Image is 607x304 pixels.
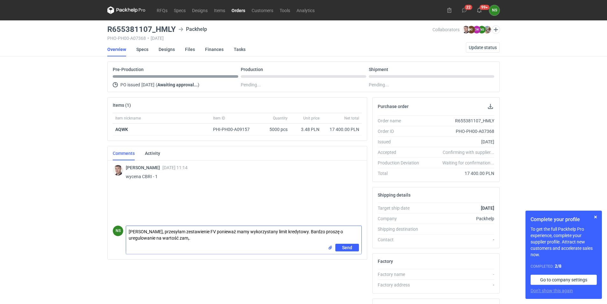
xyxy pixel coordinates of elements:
[531,263,597,270] div: Completed:
[432,27,460,32] span: Collaborators
[113,165,123,176] img: Maciej Sikora
[483,26,491,33] img: Michał Palasek
[378,226,424,232] div: Shipping destination
[241,81,261,89] span: Pending...
[424,139,494,145] div: [DATE]
[378,236,424,243] div: Contact
[157,82,198,87] strong: Awaiting approval...
[378,192,411,198] h2: Shipping details
[424,236,494,243] div: -
[107,42,126,56] a: Overview
[462,26,470,33] img: Maciej Sikora
[293,126,319,133] div: 3.48 PLN
[156,82,157,87] span: (
[369,67,388,72] p: Shipment
[178,25,207,33] div: Packhelp
[273,116,288,121] span: Quantity
[492,25,500,34] button: Edit collaborators
[113,103,131,108] h2: Items (1)
[424,215,494,222] div: Packhelp
[136,42,148,56] a: Specs
[531,216,597,223] h1: Complete your profile
[378,118,424,124] div: Order name
[468,26,475,33] figcaption: KI
[126,165,162,170] span: [PERSON_NAME]
[335,244,359,251] button: Send
[228,6,248,14] a: Orders
[424,128,494,134] div: PHO-PH00-A07368
[147,36,149,41] span: •
[113,67,144,72] p: Pre-Production
[378,259,393,264] h2: Factory
[481,206,494,211] strong: [DATE]
[378,139,424,145] div: Issued
[293,6,318,14] a: Analytics
[369,81,494,89] div: Pending...
[303,116,319,121] span: Unit price
[198,82,199,87] span: )
[378,282,424,288] div: Factory address
[107,36,432,41] div: PHO-PH00-A07368 [DATE]
[126,173,357,180] p: wycena CBRI - 1
[378,160,424,166] div: Production Deviation
[466,42,500,53] button: Update status
[592,213,599,221] button: Skip for now
[241,67,263,72] p: Production
[154,6,171,14] a: RFQs
[378,104,409,109] h2: Purchase order
[107,25,176,33] h3: R655381107_HMLY
[478,26,486,33] figcaption: NS
[424,282,494,288] div: -
[145,146,160,160] a: Activity
[248,6,276,14] a: Customers
[189,6,211,14] a: Designs
[474,5,484,15] button: 99+
[378,149,424,156] div: Accepted
[115,116,141,121] span: Item nickname
[378,271,424,278] div: Factory name
[424,170,494,177] div: 17 400.00 PLN
[141,81,154,89] span: [DATE]
[424,271,494,278] div: -
[185,42,195,56] a: Files
[113,226,123,236] figcaption: NS
[531,226,597,258] p: To get the full Packhelp Pro experience, complete your supplier profile. Attract new customers an...
[213,126,256,133] div: PHI-PH00-A09157
[487,103,494,110] button: Download PO
[443,150,494,155] em: Confirming with supplier...
[276,6,293,14] a: Tools
[162,165,188,170] span: [DATE] 11:14
[378,128,424,134] div: Order ID
[107,6,146,14] svg: Packhelp Pro
[234,42,246,56] a: Tasks
[113,146,135,160] a: Comments
[531,275,597,285] a: Go to company settings
[473,26,481,33] figcaption: EW
[171,6,189,14] a: Specs
[555,264,561,269] strong: 2 / 8
[459,5,469,15] button: 22
[258,124,290,135] div: 5000 pcs
[113,81,238,89] div: PO issued
[469,45,497,50] span: Update status
[378,215,424,222] div: Company
[424,118,494,124] div: R655381107_HMLY
[115,127,128,132] strong: AQWK
[489,5,500,16] div: Natalia Stępak
[378,205,424,211] div: Target ship date
[378,170,424,177] div: Total
[213,116,225,121] span: Item ID
[531,287,573,294] button: Don’t show this again
[159,42,175,56] a: Designs
[205,42,224,56] a: Finances
[126,226,361,244] textarea: [PERSON_NAME], przesyłam zestawienie FV ponieważ mamy wykorzystany limit kredytowy. Bardzo proszę...
[325,126,359,133] div: 17 400.00 PLN
[342,245,352,250] span: Send
[344,116,359,121] span: Net total
[211,6,228,14] a: Items
[489,5,500,16] button: NS
[113,226,123,236] div: Natalia Stępak
[442,160,494,166] em: Waiting for confirmation...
